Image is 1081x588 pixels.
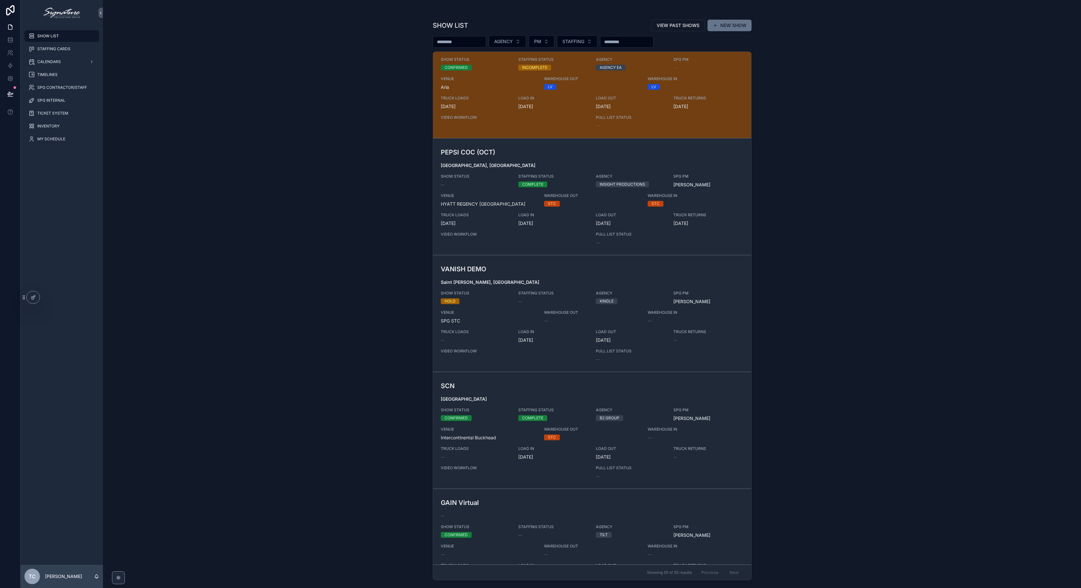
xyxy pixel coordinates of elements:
[596,563,666,568] span: LOAD OUT
[522,415,543,421] div: COMPLETE
[433,372,751,489] a: SCN[GEOGRAPHIC_DATA]SHOW STATUSCONFIRMEDSTAFFING STATUSCOMPLETEAGENCYB2 GROUPSPG PM[PERSON_NAME]V...
[673,298,710,305] a: [PERSON_NAME]
[37,72,58,77] span: TIMELINES
[445,65,468,70] div: CONFIRMED
[518,454,588,460] span: [DATE]
[37,111,68,116] span: TICKET SYSTEM
[648,193,717,198] span: WAREHOUSE IN
[544,427,640,432] span: WAREHOUSE OUT
[518,291,588,296] span: STAFFING STATUS
[673,174,743,179] span: SPG PM
[657,22,699,29] span: VIEW PAST SHOWS
[673,57,743,62] span: SPG PM
[441,544,537,549] span: VENUE
[24,43,99,55] a: STAFFING CARDS
[21,26,103,153] div: scrollable content
[433,255,751,372] a: VANISH DEMOSaint [PERSON_NAME], [GEOGRAPHIC_DATA]SHOW STATUSHOLDSTAFFING STATUS--AGENCYKINDLESPG ...
[441,201,537,207] span: HYATT REGENCY [GEOGRAPHIC_DATA]
[596,212,666,218] span: LOAD OUT
[548,434,556,440] div: STC
[441,232,588,237] span: VIDEO WORKFLOW
[441,563,511,568] span: TRUCK LOADS
[441,147,640,157] h3: PEPSI COC (OCT)
[441,454,445,460] span: --
[548,201,556,207] div: STC
[518,103,588,110] span: [DATE]
[673,291,743,296] span: SPG PM
[673,454,677,460] span: --
[648,318,651,324] span: --
[534,38,541,45] span: PM
[441,513,445,519] span: --
[596,329,666,334] span: LOAD OUT
[518,532,522,538] span: --
[596,407,666,413] span: AGENCY
[24,107,99,119] a: TICKET SYSTEM
[673,220,743,227] span: [DATE]
[518,96,588,101] span: LOAD IN
[648,310,717,315] span: WAREHOUSE IN
[600,298,614,304] div: KINDLE
[596,239,600,246] span: --
[544,76,640,81] span: WAREHOUSE OUT
[648,76,717,81] span: WAREHOUSE IN
[43,8,80,18] img: App logo
[441,163,535,168] strong: [GEOGRAPHIC_DATA], [GEOGRAPHIC_DATA]
[441,76,537,81] span: VENUE
[600,182,645,187] div: INSIGHT PRODUCTIONS
[445,532,468,538] div: CONFIRMED
[596,337,666,343] span: [DATE]
[441,291,511,296] span: SHOW STATUS
[673,563,743,568] span: TRUCK RETURNS
[24,30,99,42] a: SHOW LIST
[596,220,666,227] span: [DATE]
[673,329,743,334] span: TRUCK RETURNS
[648,544,717,549] span: WAREHOUSE IN
[445,415,468,421] div: CONFIRMED
[673,415,710,422] span: [PERSON_NAME]
[544,551,548,558] span: --
[544,310,640,315] span: WAREHOUSE OUT
[673,182,710,188] a: [PERSON_NAME]
[45,573,82,580] p: [PERSON_NAME]
[596,232,666,237] span: PULL LIST STATUS
[651,201,660,207] div: STC
[673,212,743,218] span: TRUCK RETURNS
[441,349,588,354] span: VIDEO WORKFLOW
[522,182,543,187] div: COMPLETE
[673,524,743,529] span: SPG PM
[518,563,588,568] span: LOAD IN
[596,349,666,354] span: PULL LIST STATUS
[648,434,651,441] span: --
[673,407,743,413] span: SPG PM
[441,310,537,315] span: VENUE
[596,57,666,62] span: AGENCY
[24,95,99,106] a: SPG INTERNAL
[433,21,751,138] a: SHOW STATUSCONFIRMEDSTAFFING STATUSINCOMPLETEAGENCYAGENCY EASPG PM--VENUEAriaWAREHOUSE OUTLVWAREH...
[544,318,548,324] span: --
[441,551,445,558] span: --
[441,174,511,179] span: SHOW STATUS
[441,396,487,402] strong: [GEOGRAPHIC_DATA]
[522,65,547,70] div: INCOMPLETE
[596,96,666,101] span: LOAD OUT
[24,56,99,68] a: CALENDARS
[441,220,511,227] span: [DATE]
[37,33,59,39] span: SHOW LIST
[596,291,666,296] span: AGENCY
[596,446,666,451] span: LOAD OUT
[441,279,539,285] strong: Saint [PERSON_NAME], [GEOGRAPHIC_DATA]
[596,356,600,363] span: --
[518,407,588,413] span: STAFFING STATUS
[37,98,65,103] span: SPG INTERNAL
[596,115,666,120] span: PULL LIST STATUS
[596,123,600,129] span: --
[445,298,456,304] div: HOLD
[596,465,666,471] span: PULL LIST STATUS
[518,337,588,343] span: [DATE]
[673,103,743,110] span: [DATE]
[673,337,677,343] span: --
[24,69,99,80] a: TIMELINES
